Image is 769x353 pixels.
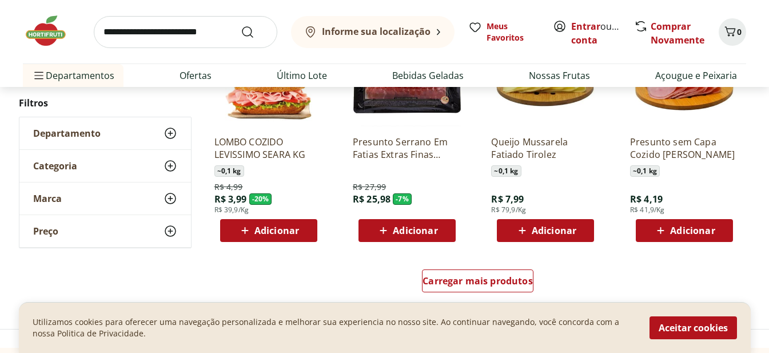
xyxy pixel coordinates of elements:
[393,226,437,235] span: Adicionar
[636,219,733,242] button: Adicionar
[19,92,192,114] h2: Filtros
[254,226,299,235] span: Adicionar
[33,316,636,339] p: Utilizamos cookies para oferecer uma navegação personalizada e melhorar sua experiencia no nosso ...
[220,219,317,242] button: Adicionar
[491,193,524,205] span: R$ 7,99
[423,276,533,285] span: Carregar mais produtos
[630,205,665,215] span: R$ 41,9/Kg
[468,21,539,43] a: Meus Favoritos
[32,62,114,89] span: Departamentos
[353,181,386,193] span: R$ 27,99
[214,165,244,177] span: ~ 0,1 kg
[487,21,539,43] span: Meus Favoritos
[358,219,456,242] button: Adicionar
[719,18,746,46] button: Carrinho
[32,62,46,89] button: Menu
[214,136,323,161] a: LOMBO COZIDO LEVISSIMO SEARA KG
[19,183,191,215] button: Marca
[393,193,412,205] span: - 7 %
[214,193,247,205] span: R$ 3,99
[491,136,600,161] a: Queijo Mussarela Fatiado Tirolez
[214,205,249,215] span: R$ 39,9/Kg
[94,16,277,48] input: search
[19,150,191,182] button: Categoria
[491,165,521,177] span: ~ 0,1 kg
[353,136,461,161] a: Presunto Serrano Em Fatias Extras Finas Haciendas Reserva Pacote 100G
[630,193,663,205] span: R$ 4,19
[497,219,594,242] button: Adicionar
[353,193,391,205] span: R$ 25,98
[571,20,634,46] a: Criar conta
[422,269,533,297] a: Carregar mais produtos
[19,117,191,149] button: Departamento
[277,69,327,82] a: Último Lote
[33,193,62,204] span: Marca
[33,160,77,172] span: Categoria
[651,20,704,46] a: Comprar Novamente
[571,20,600,33] a: Entrar
[249,193,272,205] span: - 20 %
[650,316,737,339] button: Aceitar cookies
[291,16,455,48] button: Informe sua localização
[737,26,742,37] span: 0
[630,165,660,177] span: ~ 0,1 kg
[19,215,191,247] button: Preço
[214,181,243,193] span: R$ 4,99
[571,19,622,47] span: ou
[33,225,58,237] span: Preço
[322,25,431,38] b: Informe sua localização
[655,69,737,82] a: Açougue e Peixaria
[33,128,101,139] span: Departamento
[491,205,526,215] span: R$ 79,9/Kg
[670,226,715,235] span: Adicionar
[532,226,576,235] span: Adicionar
[241,25,268,39] button: Submit Search
[180,69,212,82] a: Ofertas
[23,14,80,48] img: Hortifruti
[529,69,590,82] a: Nossas Frutas
[392,69,464,82] a: Bebidas Geladas
[630,136,739,161] a: Presunto sem Capa Cozido [PERSON_NAME]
